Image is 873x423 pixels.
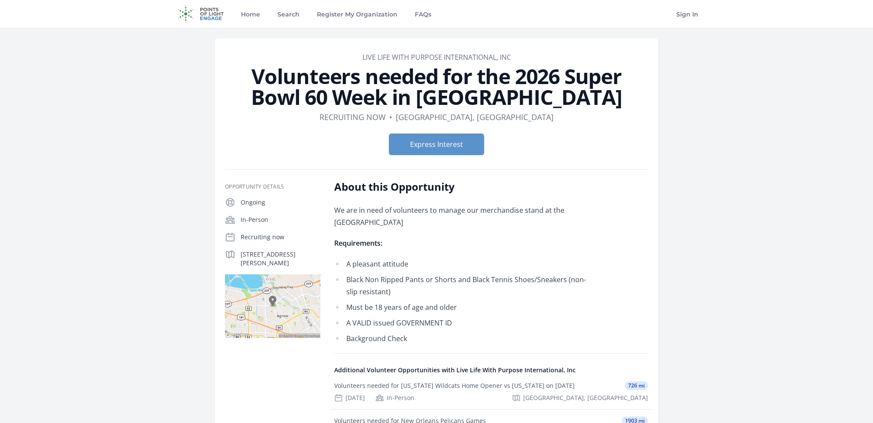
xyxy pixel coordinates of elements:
div: In-Person [375,394,414,402]
li: Background Check [334,332,588,345]
li: Black Non Ripped Pants or Shorts and Black Tennis Shoes/Sneakers (non-slip resistant) [334,273,588,298]
div: [DATE] [334,394,365,402]
img: Map [225,274,320,338]
span: [GEOGRAPHIC_DATA], [GEOGRAPHIC_DATA] [523,394,648,402]
li: A VALID issued GOVERNMENT ID [334,317,588,329]
p: In-Person [241,215,320,224]
strong: Requirements: [334,238,382,248]
a: Live Life With Purpose International, Inc [362,52,511,62]
li: Must be 18 years of age and older [334,301,588,313]
p: We are in need of volunteers to manage our merchandise stand at the [GEOGRAPHIC_DATA] [334,204,588,228]
li: A pleasant attitude [334,258,588,270]
h3: Opportunity Details [225,183,320,190]
p: [STREET_ADDRESS][PERSON_NAME] [241,250,320,267]
p: Recruiting now [241,233,320,241]
div: Volunteers needed for [US_STATE] Wildcats Home Opener vs [US_STATE] on [DATE] [334,381,575,390]
h1: Volunteers needed for the 2026 Super Bowl 60 Week in [GEOGRAPHIC_DATA] [225,66,648,107]
span: 726 mi [625,381,648,390]
dd: Recruiting now [319,111,386,123]
dd: [GEOGRAPHIC_DATA], [GEOGRAPHIC_DATA] [396,111,554,123]
h4: Additional Volunteer Opportunities with Live Life With Purpose International, Inc [334,366,648,374]
h2: About this Opportunity [334,180,588,194]
div: • [389,111,392,123]
p: Ongoing [241,198,320,207]
a: Volunteers needed for [US_STATE] Wildcats Home Opener vs [US_STATE] on [DATE] 726 mi [DATE] In-Pe... [331,374,651,409]
button: Express Interest [389,133,484,155]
